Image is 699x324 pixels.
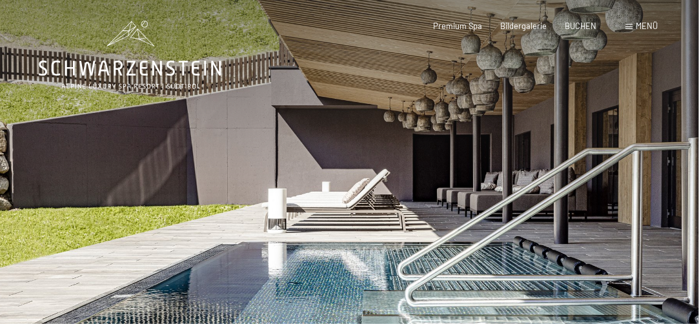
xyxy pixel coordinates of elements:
[565,21,597,31] a: BUCHEN
[636,21,658,31] span: Menü
[434,21,483,31] a: Premium Spa
[501,21,547,31] a: Bildergalerie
